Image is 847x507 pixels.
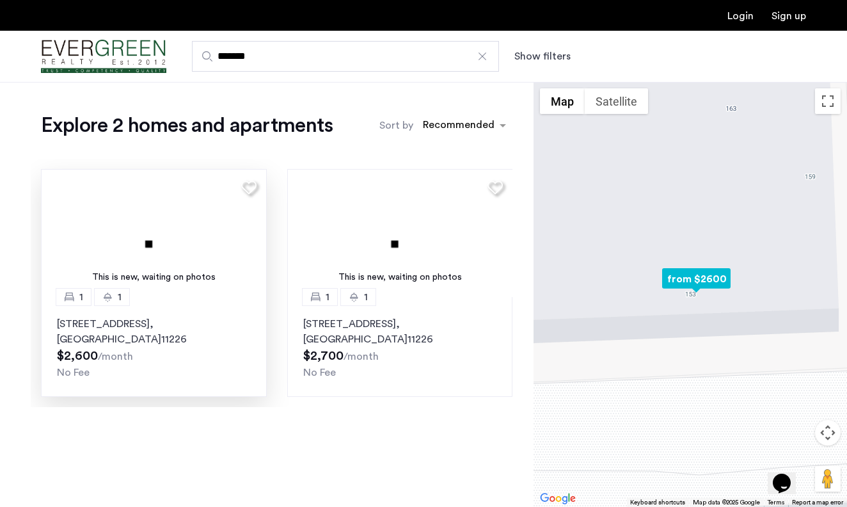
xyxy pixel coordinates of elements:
button: Keyboard shortcuts [630,498,685,507]
div: from $2600 [657,264,736,293]
button: Drag Pegman onto the map to open Street View [815,466,841,492]
h1: Explore 2 homes and apartments [41,113,333,138]
p: [STREET_ADDRESS] 11226 [303,316,497,347]
a: Login [727,11,754,21]
input: Apartment Search [192,41,499,72]
button: Map camera controls [815,420,841,446]
button: Show satellite imagery [585,88,648,114]
sub: /month [98,351,133,362]
div: This is new, waiting on photos [47,271,260,284]
a: 11[STREET_ADDRESS], [GEOGRAPHIC_DATA]11226No Fee [287,297,513,397]
span: 1 [118,289,122,305]
ng-select: sort-apartment [416,114,512,137]
button: Show street map [540,88,585,114]
label: Sort by [379,118,413,133]
span: $2,600 [57,350,98,362]
span: No Fee [303,367,336,378]
a: 11[STREET_ADDRESS], [GEOGRAPHIC_DATA]11226No Fee [41,297,267,397]
img: 3.gif [287,169,513,297]
a: This is new, waiting on photos [41,169,267,297]
div: Recommended [421,117,495,136]
img: logo [41,33,166,81]
button: Toggle fullscreen view [815,88,841,114]
p: [STREET_ADDRESS] 11226 [57,316,251,347]
span: 1 [79,289,83,305]
div: This is new, waiting on photos [294,271,507,284]
sub: /month [344,351,379,362]
span: 1 [364,289,368,305]
img: Google [537,490,579,507]
button: Show or hide filters [514,49,571,64]
a: Terms (opens in new tab) [768,498,784,507]
img: 3.gif [41,169,267,297]
a: Report a map error [792,498,843,507]
a: Open this area in Google Maps (opens a new window) [537,490,579,507]
span: $2,700 [303,350,344,362]
a: Cazamio Logo [41,33,166,81]
span: 1 [326,289,329,305]
span: Map data ©2025 Google [693,499,760,506]
a: Registration [772,11,806,21]
span: No Fee [57,367,90,378]
a: This is new, waiting on photos [287,169,513,297]
iframe: chat widget [768,456,809,494]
